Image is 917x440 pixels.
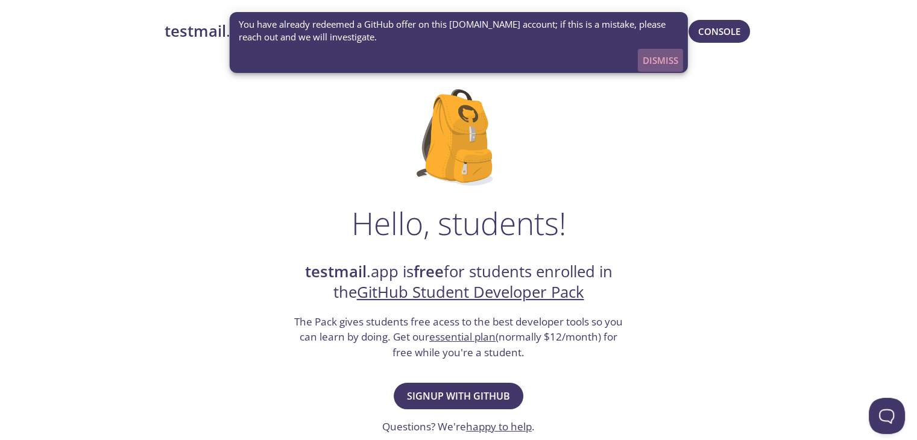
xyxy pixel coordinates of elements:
[466,420,532,433] a: happy to help
[357,281,584,303] a: GitHub Student Developer Pack
[394,383,523,409] button: Signup with GitHub
[293,262,625,303] h2: .app is for students enrolled in the
[643,52,678,68] span: Dismiss
[689,20,750,43] button: Console
[638,49,683,72] button: Dismiss
[165,21,497,42] a: testmail.app
[305,261,367,282] strong: testmail
[429,330,496,344] a: essential plan
[414,261,444,282] strong: free
[239,18,678,44] span: You have already redeemed a GitHub offer on this [DOMAIN_NAME] account; if this is a mistake, ple...
[869,398,905,434] iframe: Help Scout Beacon - Open
[417,89,500,186] img: github-student-backpack.png
[698,24,740,39] span: Console
[382,419,535,435] h3: Questions? We're .
[407,388,510,404] span: Signup with GitHub
[293,314,625,360] h3: The Pack gives students free acess to the best developer tools so you can learn by doing. Get our...
[351,205,566,241] h1: Hello, students!
[165,20,226,42] strong: testmail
